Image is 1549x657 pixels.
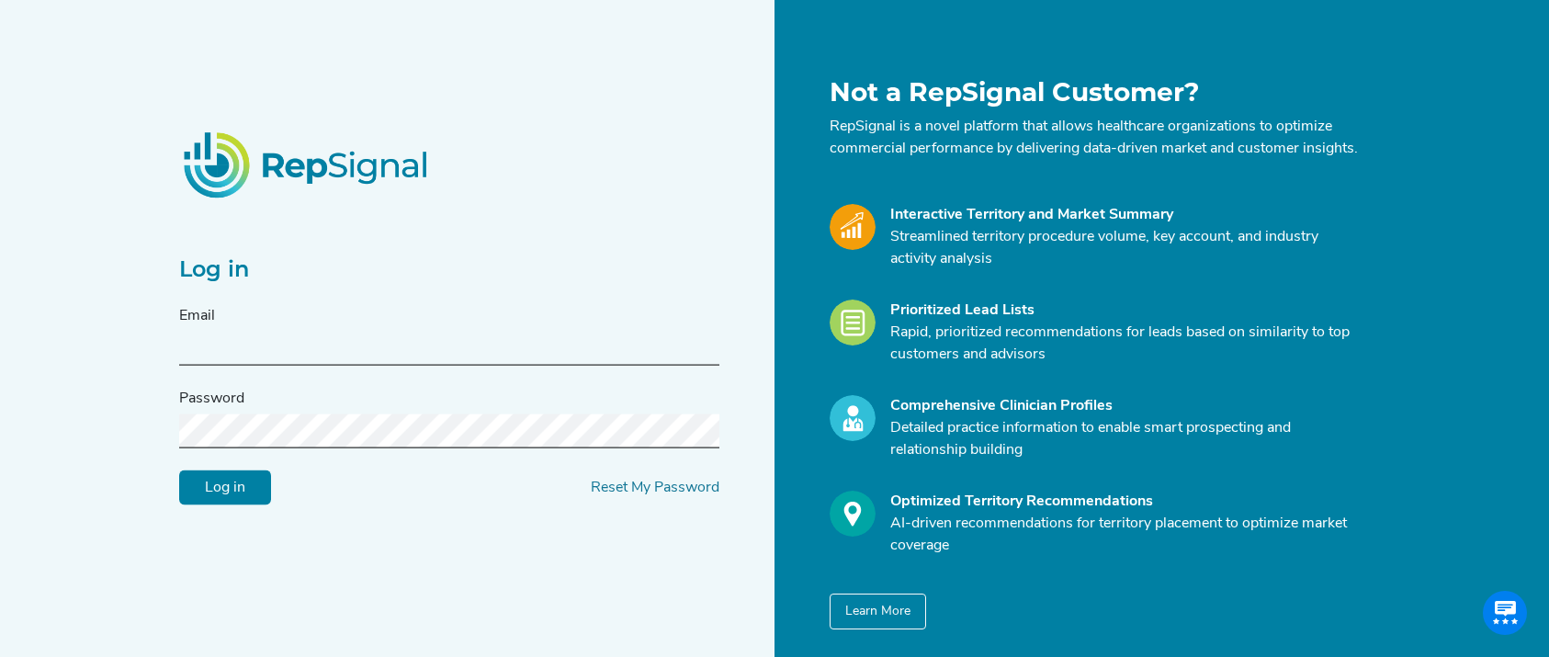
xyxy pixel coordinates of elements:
[830,594,926,629] button: Learn More
[890,513,1359,557] p: AI-driven recommendations for territory placement to optimize market coverage
[830,116,1359,160] p: RepSignal is a novel platform that allows healthcare organizations to optimize commercial perform...
[830,300,876,345] img: Leads_Icon.28e8c528.svg
[179,470,271,505] input: Log in
[830,77,1359,108] h1: Not a RepSignal Customer?
[830,491,876,537] img: Optimize_Icon.261f85db.svg
[591,481,719,495] a: Reset My Password
[890,322,1359,366] p: Rapid, prioritized recommendations for leads based on similarity to top customers and advisors
[179,256,719,283] h2: Log in
[830,395,876,441] img: Profile_Icon.739e2aba.svg
[890,491,1359,513] div: Optimized Territory Recommendations
[830,204,876,250] img: Market_Icon.a700a4ad.svg
[890,226,1359,270] p: Streamlined territory procedure volume, key account, and industry activity analysis
[890,395,1359,417] div: Comprehensive Clinician Profiles
[890,204,1359,226] div: Interactive Territory and Market Summary
[179,388,244,410] label: Password
[890,417,1359,461] p: Detailed practice information to enable smart prospecting and relationship building
[179,305,215,327] label: Email
[890,300,1359,322] div: Prioritized Lead Lists
[161,109,453,220] img: RepSignalLogo.20539ed3.png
